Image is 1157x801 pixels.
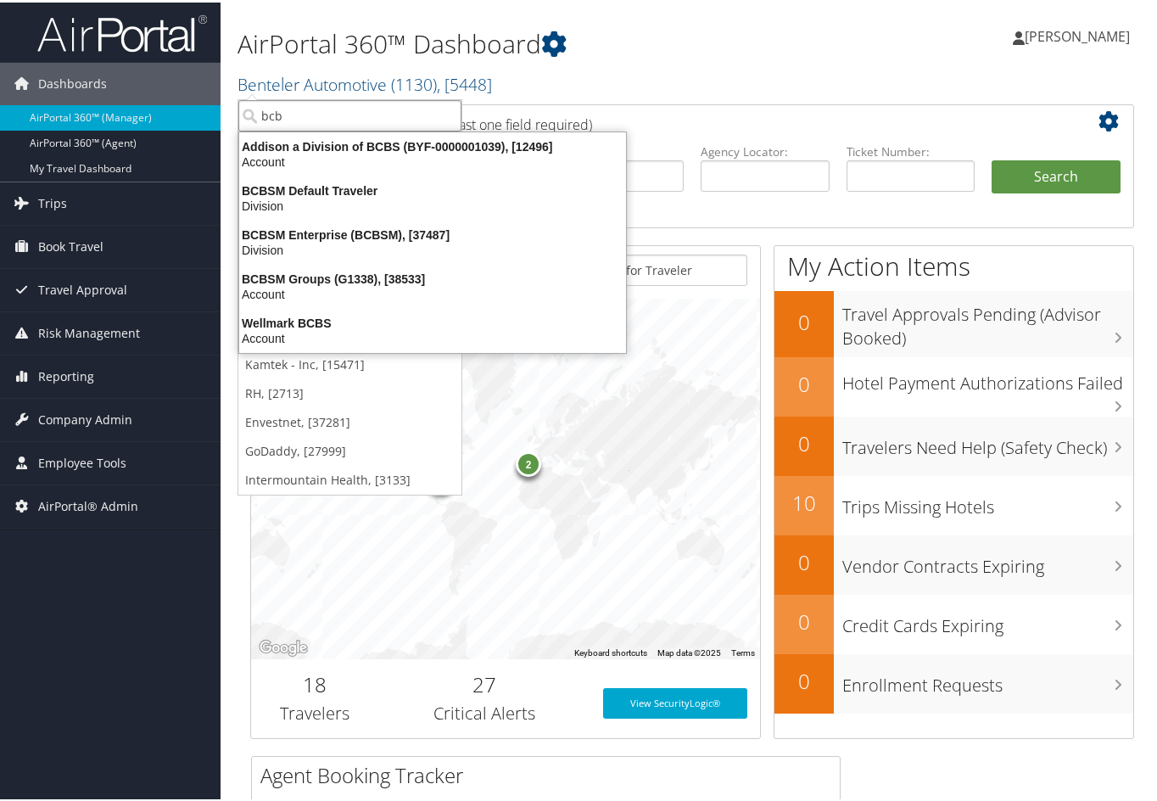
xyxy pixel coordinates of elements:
[774,288,1133,354] a: 0Travel Approvals Pending (Advisor Booked)
[229,240,636,255] div: Division
[516,449,541,474] div: 2
[38,266,127,309] span: Travel Approval
[264,699,366,723] h3: Travelers
[238,406,461,434] a: Envestnet, [37281]
[603,686,747,716] a: View SecurityLogic®
[391,699,578,723] h3: Critical Alerts
[229,313,636,328] div: Wellmark BCBS
[774,367,834,396] h2: 0
[229,269,636,284] div: BCBSM Groups (G1338), [38533]
[842,425,1133,457] h3: Travelers Need Help (Safety Check)
[38,60,107,103] span: Dashboards
[1025,25,1130,43] span: [PERSON_NAME]
[842,292,1133,348] h3: Travel Approvals Pending (Advisor Booked)
[238,98,461,129] input: Search Accounts
[701,141,830,158] label: Agency Locator:
[255,635,311,657] img: Google
[38,440,126,482] span: Employee Tools
[774,305,834,334] h2: 0
[264,668,366,697] h2: 18
[38,483,138,525] span: AirPortal® Admin
[731,646,755,655] a: Terms (opens in new tab)
[774,355,1133,414] a: 0Hotel Payment Authorizations Failed
[774,533,1133,592] a: 0Vendor Contracts Expiring
[38,396,132,439] span: Company Admin
[842,361,1133,393] h3: Hotel Payment Authorizations Failed
[229,284,636,300] div: Account
[238,377,461,406] a: RH, [2713]
[774,246,1133,282] h1: My Action Items
[842,485,1133,517] h3: Trips Missing Hotels
[774,486,834,515] h2: 10
[842,544,1133,576] h3: Vendor Contracts Expiring
[238,434,461,463] a: GoDaddy, [27999]
[430,113,592,132] span: (at least one field required)
[229,152,636,167] div: Account
[774,427,834,456] h2: 0
[264,105,1047,134] h2: Airtinerary Lookup
[391,668,578,697] h2: 27
[657,646,721,655] span: Map data ©2025
[37,11,207,51] img: airportal-logo.png
[229,137,636,152] div: Addison a Division of BCBS (BYF-0000001039), [12496]
[391,70,437,93] span: ( 1130 )
[774,605,834,634] h2: 0
[238,348,461,377] a: Kamtek - Inc, [15471]
[774,546,834,574] h2: 0
[229,181,636,196] div: BCBSM Default Traveler
[38,223,103,266] span: Book Travel
[774,652,1133,711] a: 0Enrollment Requests
[38,310,140,352] span: Risk Management
[561,252,747,283] input: Search for Traveler
[842,603,1133,636] h3: Credit Cards Expiring
[229,225,636,240] div: BCBSM Enterprise (BCBSM), [37487]
[238,24,844,59] h1: AirPortal 360™ Dashboard
[255,635,311,657] a: Open this area in Google Maps (opens a new window)
[38,353,94,395] span: Reporting
[38,180,67,222] span: Trips
[574,645,647,657] button: Keyboard shortcuts
[774,592,1133,652] a: 0Credit Cards Expiring
[774,473,1133,533] a: 10Trips Missing Hotels
[238,463,461,492] a: Intermountain Health, [3133]
[229,328,636,344] div: Account
[842,663,1133,695] h3: Enrollment Requests
[229,196,636,211] div: Division
[260,759,840,787] h2: Agent Booking Tracker
[238,70,492,93] a: Benteler Automotive
[774,414,1133,473] a: 0Travelers Need Help (Safety Check)
[774,664,834,693] h2: 0
[437,70,492,93] span: , [ 5448 ]
[1013,8,1147,59] a: [PERSON_NAME]
[992,158,1121,192] button: Search
[847,141,975,158] label: Ticket Number:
